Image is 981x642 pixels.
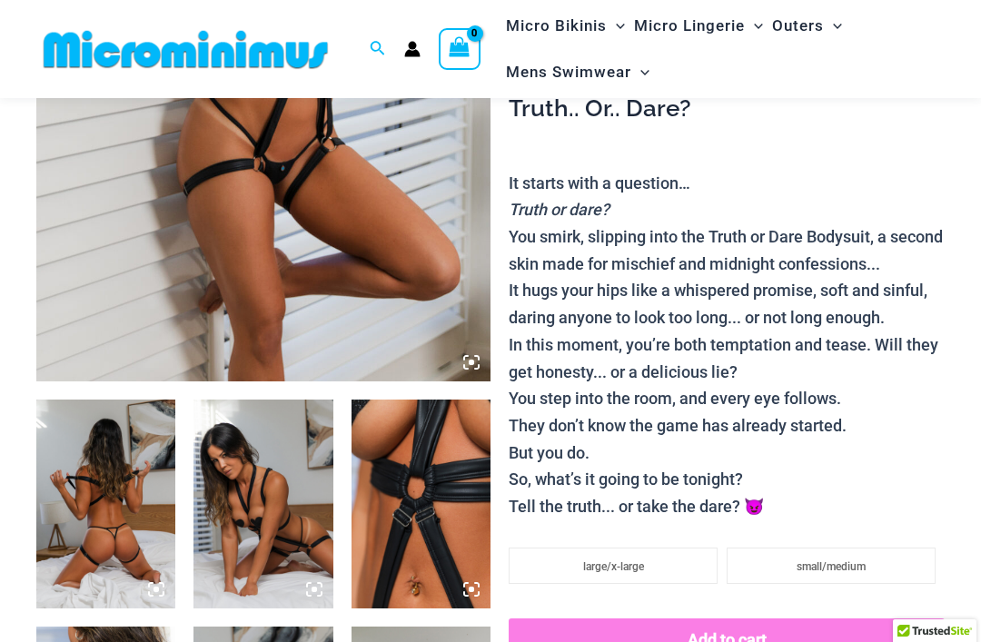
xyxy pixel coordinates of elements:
a: Mens SwimwearMenu ToggleMenu Toggle [501,49,654,95]
span: Outers [772,3,824,49]
i: Truth or dare? [509,200,609,219]
p: It starts with a question… You smirk, slipping into the Truth or Dare Bodysuit, a second skin mad... [509,170,945,520]
img: MM SHOP LOGO FLAT [36,29,335,70]
a: Micro BikinisMenu ToggleMenu Toggle [501,3,629,49]
span: Mens Swimwear [506,49,631,95]
img: Truth or Dare Black 1905 Bodysuit 611 Micro [193,400,332,608]
li: large/x-large [509,548,718,584]
a: Search icon link [370,38,386,61]
a: Micro LingerieMenu ToggleMenu Toggle [629,3,768,49]
img: Truth or Dare Black 1905 Bodysuit 611 Micro [36,400,175,608]
a: Account icon link [404,41,421,57]
h3: Truth.. Or.. Dare? [509,94,945,124]
img: Truth or Dare Black 1905 Bodysuit [352,400,490,608]
span: Menu Toggle [745,3,763,49]
a: OutersMenu ToggleMenu Toggle [768,3,847,49]
span: Menu Toggle [824,3,842,49]
li: small/medium [727,548,936,584]
a: View Shopping Cart, empty [439,28,481,70]
span: Micro Bikinis [506,3,607,49]
span: Micro Lingerie [634,3,745,49]
span: small/medium [797,560,866,573]
span: Menu Toggle [631,49,649,95]
span: Menu Toggle [607,3,625,49]
span: large/x-large [583,560,644,573]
